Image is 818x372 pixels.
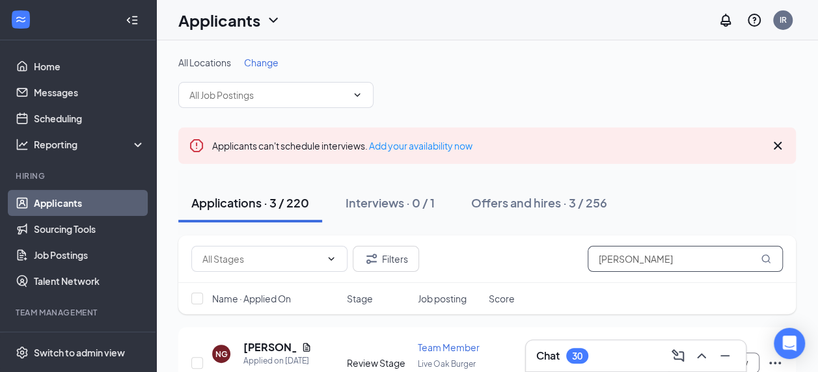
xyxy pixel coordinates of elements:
svg: Document [301,342,312,352]
a: Sourcing Tools [34,216,145,242]
svg: ChevronUp [694,348,709,364]
span: Score [489,292,515,305]
div: Open Intercom Messenger [774,328,805,359]
svg: Cross [770,138,785,153]
a: Talent Network [34,268,145,294]
svg: ChevronDown [326,254,336,264]
svg: QuestionInfo [746,12,762,28]
div: Switch to admin view [34,346,125,359]
svg: WorkstreamLogo [14,13,27,26]
svg: Minimize [717,348,733,364]
button: ComposeMessage [668,345,688,366]
svg: MagnifyingGlass [761,254,771,264]
svg: Error [189,138,204,153]
div: Applications · 3 / 220 [191,194,309,211]
a: Applicants [34,190,145,216]
input: All Stages [202,252,321,266]
span: Name · Applied On [212,292,291,305]
svg: ChevronDown [352,90,362,100]
svg: Collapse [126,14,139,27]
div: 30 [572,351,582,362]
svg: ComposeMessage [670,348,686,364]
svg: Filter [364,251,379,267]
a: Scheduling [34,105,145,131]
div: Interviews · 0 / 1 [346,194,435,211]
a: Home [34,53,145,79]
input: All Job Postings [189,88,347,102]
div: NG [215,349,228,360]
button: Filter Filters [353,246,419,272]
svg: Ellipses [767,355,783,371]
div: Applied on [DATE] [243,354,312,367]
button: Minimize [715,345,735,366]
div: Team Management [16,307,143,318]
a: Add your availability now [369,140,472,152]
a: Messages [34,79,145,105]
svg: ChevronDown [266,12,281,28]
div: IR [780,14,787,25]
span: Applicants can't schedule interviews. [212,140,472,152]
div: Hiring [16,170,143,181]
div: Reporting [34,138,146,151]
span: Change [244,57,279,68]
span: Job posting [418,292,467,305]
div: Offers and hires · 3 / 256 [471,194,607,211]
a: Job Postings [34,242,145,268]
svg: Notifications [718,12,733,28]
svg: Analysis [16,138,29,151]
input: Search in applications [588,246,783,272]
svg: Settings [16,346,29,359]
span: All Locations [178,57,231,68]
span: Stage [347,292,373,305]
h1: Applicants [178,9,260,31]
div: Review Stage [347,356,410,369]
h3: Chat [536,349,560,363]
span: Team Member [418,341,480,353]
button: ChevronUp [691,345,712,366]
h5: [PERSON_NAME] [243,340,296,354]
